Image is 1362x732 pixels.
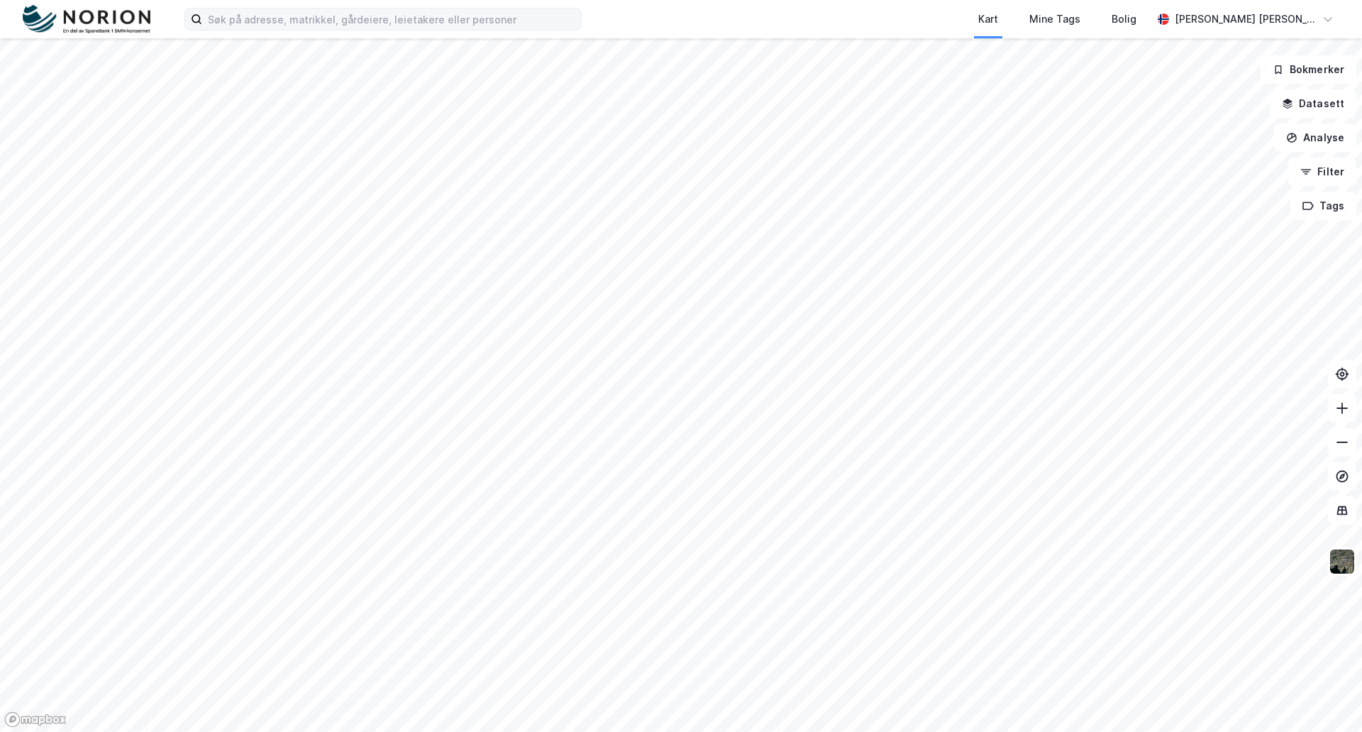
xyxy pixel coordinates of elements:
input: Søk på adresse, matrikkel, gårdeiere, leietakere eller personer [202,9,581,30]
img: norion-logo.80e7a08dc31c2e691866.png [23,5,150,34]
div: Bolig [1112,11,1136,28]
div: [PERSON_NAME] [PERSON_NAME] [1175,11,1317,28]
div: Kart [978,11,998,28]
iframe: Chat Widget [1291,664,1362,732]
div: Mine Tags [1029,11,1080,28]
